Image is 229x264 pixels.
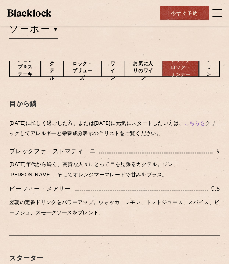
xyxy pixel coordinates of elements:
[9,24,50,34] font: ソーホー
[9,200,219,215] font: 翌朝の定番ドリンクをパワーアップ。ウォッカ、レモン、トマトジュース、スパイス、ビーフジュ、スモークソースをブレンド。
[133,54,153,81] font: 私たちのお気に入りのワイン
[9,162,178,177] font: [DATE]年代から続く、高貴な人々にとって目を見張るカクテル。ジン、[PERSON_NAME]、そしてオレンジマーマレードで甘みをプラス。
[171,11,198,16] font: 今すぐ予約
[7,9,51,17] img: BL_Textured_Logo-footer-cropped.svg
[9,255,44,262] font: スターター
[171,58,190,77] font: ブラックロック・サンデー
[9,101,37,108] font: 目から鱗
[9,121,216,136] font: クリックしてアレルギーと栄養成分表示の全リストをご覧ください。
[184,121,205,126] a: こちらを
[9,186,71,192] font: ビーフィー・メアリー
[18,58,33,77] font: チョップ＆ステーキ
[9,121,184,126] font: [DATE]に忙しく過ごした方、または[DATE]に元気にスタートしたい方は、
[207,58,212,77] font: プリン
[72,54,92,81] font: ブラックロック・ブリューズ
[211,186,220,192] font: 9.5
[110,54,115,81] font: 生ワイン
[50,54,55,81] font: カクテル
[216,148,220,154] font: 9
[9,148,96,154] font: ブレックファーストマティーニ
